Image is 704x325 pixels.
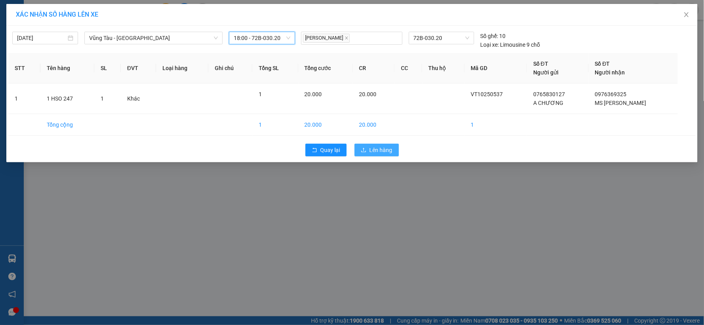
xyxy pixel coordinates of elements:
[156,53,208,84] th: Loại hàng
[595,91,627,97] span: 0976369325
[414,32,469,44] span: 72B-030.20
[370,146,393,154] span: Lên hàng
[533,100,563,106] span: A CHƯƠNG
[481,32,506,40] div: 10
[214,36,218,40] span: down
[7,26,70,35] div: A CHƯƠNG
[305,144,347,156] button: rollbackQuay lại
[234,32,290,44] span: 18:00 - 72B-030.20
[471,91,503,97] span: VT10250537
[353,114,395,136] td: 20.000
[533,91,565,97] span: 0765830127
[76,7,191,26] div: VP 184 [PERSON_NAME] - HCM
[8,84,40,114] td: 1
[361,147,366,154] span: upload
[7,35,70,46] div: 0765830127
[40,84,94,114] td: 1 HSO 247
[208,53,252,84] th: Ghi chú
[533,61,548,67] span: Số ĐT
[121,53,156,84] th: ĐVT
[481,40,540,49] div: Limousine 9 chỗ
[683,11,690,18] span: close
[595,69,625,76] span: Người nhận
[312,147,317,154] span: rollback
[76,51,87,59] span: DĐ:
[305,91,322,97] span: 20.000
[355,144,399,156] button: uploadLên hàng
[76,26,191,35] div: MS [PERSON_NAME]
[7,8,19,16] span: Gửi:
[465,53,527,84] th: Mã GD
[303,34,350,43] span: [PERSON_NAME]
[40,114,94,136] td: Tổng cộng
[353,53,395,84] th: CR
[101,95,104,102] span: 1
[7,7,70,26] div: VP 108 [PERSON_NAME]
[321,146,340,154] span: Quay lại
[252,114,298,136] td: 1
[395,53,422,84] th: CC
[422,53,465,84] th: Thu hộ
[481,40,499,49] span: Loại xe:
[465,114,527,136] td: 1
[89,32,218,44] span: Vũng Tàu - Sân Bay
[40,53,94,84] th: Tên hàng
[76,8,95,16] span: Nhận:
[345,36,349,40] span: close
[121,84,156,114] td: Khác
[17,34,66,42] input: 15/10/2025
[259,91,262,97] span: 1
[595,100,647,106] span: MS [PERSON_NAME]
[298,114,353,136] td: 20.000
[595,61,610,67] span: Số ĐT
[16,11,98,18] span: XÁC NHẬN SỐ HÀNG LÊN XE
[8,53,40,84] th: STT
[481,32,498,40] span: Số ghế:
[76,35,191,46] div: 0976369325
[94,53,121,84] th: SL
[675,4,698,26] button: Close
[252,53,298,84] th: Tổng SL
[359,91,377,97] span: 20.000
[533,69,559,76] span: Người gửi
[298,53,353,84] th: Tổng cước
